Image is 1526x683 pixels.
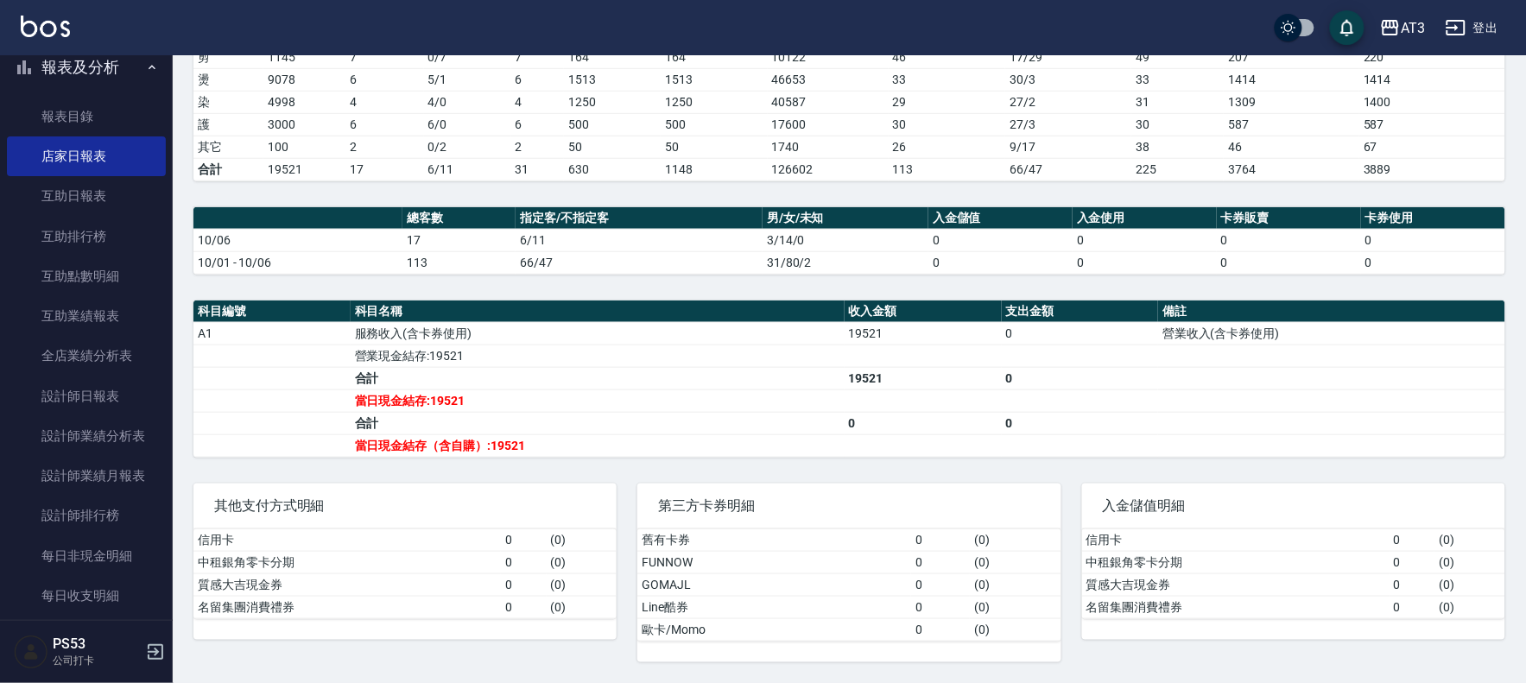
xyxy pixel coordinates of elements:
td: 2 [345,136,423,158]
a: 店家日報表 [7,136,166,176]
td: 0 [1073,251,1217,274]
td: ( 0 ) [970,551,1061,573]
td: 0 [911,618,970,641]
td: ( 0 ) [1434,573,1505,596]
td: 31/80/2 [763,251,928,274]
td: 49 [1131,46,1224,68]
td: 6 [345,113,423,136]
td: ( 0 ) [1434,551,1505,573]
td: 164 [564,46,661,68]
td: 587 [1359,113,1505,136]
td: 營業現金結存:19521 [351,345,845,367]
td: ( 0 ) [970,573,1061,596]
td: 0 [928,229,1073,251]
td: 33 [889,68,1005,91]
td: 名留集團消費禮券 [193,596,501,618]
td: 0 [1073,229,1217,251]
td: 17 [402,229,516,251]
td: 7 [511,46,565,68]
button: 登出 [1439,12,1505,44]
td: 3000 [263,113,345,136]
td: 1740 [768,136,889,158]
td: 6 [511,68,565,91]
td: 0 [1361,251,1505,274]
td: 500 [564,113,661,136]
td: 19521 [845,322,1002,345]
td: 舊有卡券 [637,529,911,552]
a: 設計師業績月報表 [7,456,166,496]
td: 630 [564,158,661,180]
td: 30 [1131,113,1224,136]
td: 0 [501,529,547,552]
td: 46653 [768,68,889,91]
td: ( 0 ) [547,529,617,552]
p: 公司打卡 [53,653,141,668]
td: 護 [193,113,263,136]
td: ( 0 ) [1434,529,1505,552]
td: 46 [889,46,1005,68]
td: 31 [511,158,565,180]
td: 126602 [768,158,889,180]
td: 當日現金結存:19521 [351,389,845,412]
table: a dense table [193,207,1505,275]
a: 互助業績報表 [7,296,166,336]
td: 0 [1390,529,1435,552]
table: a dense table [193,300,1505,458]
td: 50 [661,136,768,158]
td: 4 [511,91,565,113]
a: 每日非現金明細 [7,536,166,576]
td: 17 / 29 [1005,46,1131,68]
td: 17600 [768,113,889,136]
td: 38 [1131,136,1224,158]
td: 10122 [768,46,889,68]
a: 互助排行榜 [7,217,166,256]
td: 燙 [193,68,263,91]
td: 6 [345,68,423,91]
td: 1148 [661,158,768,180]
td: 164 [661,46,768,68]
td: 合計 [193,158,263,180]
th: 支出金額 [1002,300,1159,323]
td: 7 [345,46,423,68]
td: 4 [345,91,423,113]
span: 入金儲值明細 [1103,497,1485,515]
a: 互助日報表 [7,176,166,216]
td: 30 / 3 [1005,68,1131,91]
td: 質感大吉現金券 [193,573,501,596]
td: 10/06 [193,229,402,251]
td: 染 [193,91,263,113]
td: 4998 [263,91,345,113]
td: 27 / 2 [1005,91,1131,113]
td: 0 [1217,251,1361,274]
td: ( 0 ) [970,618,1061,641]
td: 0 [911,529,970,552]
div: AT3 [1401,17,1425,39]
td: 0 [1002,322,1159,345]
th: 科目編號 [193,300,351,323]
td: 4 / 0 [424,91,511,113]
td: 營業收入(含卡券使用) [1158,322,1505,345]
td: 名留集團消費禮券 [1082,596,1390,618]
td: 1513 [564,68,661,91]
td: 1250 [564,91,661,113]
td: 220 [1359,46,1505,68]
td: ( 0 ) [547,573,617,596]
td: 67 [1359,136,1505,158]
td: 1250 [661,91,768,113]
td: 0 [1002,367,1159,389]
td: 207 [1224,46,1359,68]
td: 2 [511,136,565,158]
td: FUNNOW [637,551,911,573]
td: 587 [1224,113,1359,136]
td: 3/14/0 [763,229,928,251]
td: 1414 [1359,68,1505,91]
th: 卡券販賣 [1217,207,1361,230]
td: 3764 [1224,158,1359,180]
td: 33 [1131,68,1224,91]
td: 100 [263,136,345,158]
td: 6 [511,113,565,136]
a: 設計師排行榜 [7,496,166,535]
td: 剪 [193,46,263,68]
td: 0 / 7 [424,46,511,68]
table: a dense table [1082,529,1505,619]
